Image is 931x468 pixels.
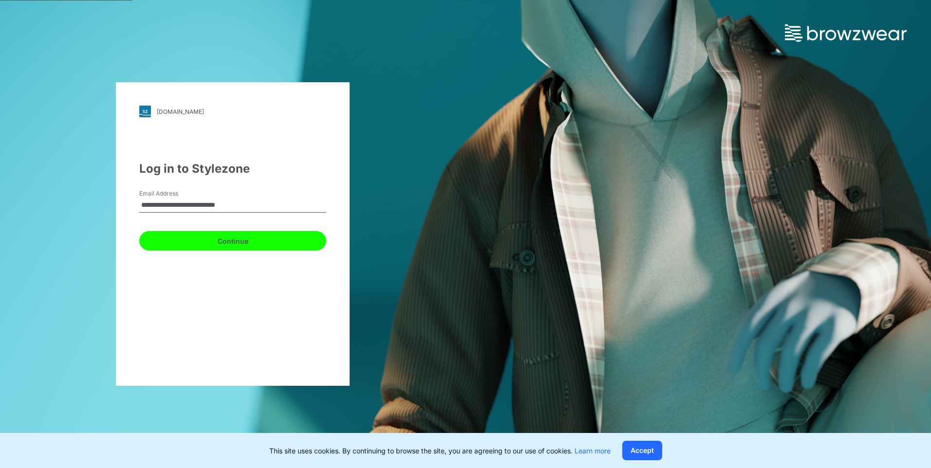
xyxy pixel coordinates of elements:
[139,106,326,117] a: [DOMAIN_NAME]
[785,24,907,42] img: browzwear-logo.73288ffb.svg
[139,231,326,251] button: Continue
[139,160,326,178] div: Log in to Stylezone
[269,446,611,456] p: This site uses cookies. By continuing to browse the site, you are agreeing to our use of cookies.
[157,108,204,115] div: [DOMAIN_NAME]
[139,189,207,198] label: Email Address
[139,106,151,117] img: svg+xml;base64,PHN2ZyB3aWR0aD0iMjgiIGhlaWdodD0iMjgiIHZpZXdCb3g9IjAgMCAyOCAyOCIgZmlsbD0ibm9uZSIgeG...
[575,447,611,455] a: Learn more
[622,441,662,460] button: Accept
